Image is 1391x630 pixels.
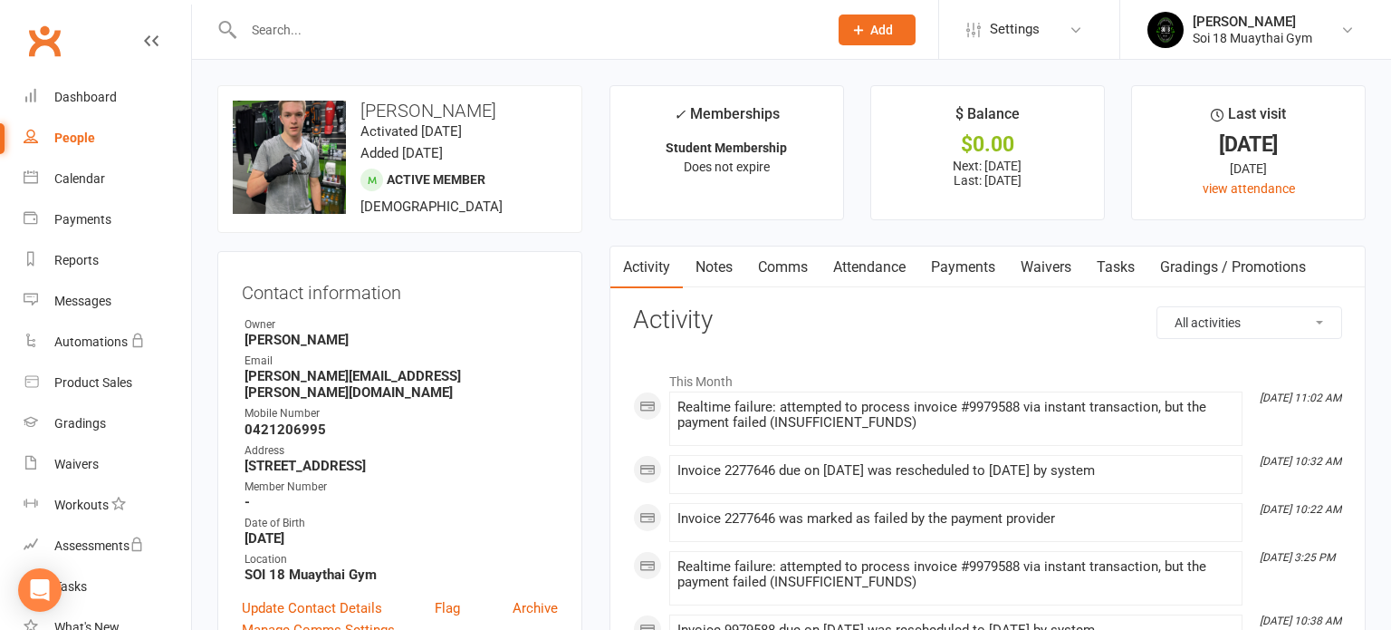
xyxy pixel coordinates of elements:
h3: [PERSON_NAME] [233,101,567,121]
a: Assessments [24,526,191,567]
strong: [PERSON_NAME] [245,332,558,348]
i: [DATE] 10:32 AM [1260,455,1341,468]
div: Gradings [54,416,106,431]
i: [DATE] 11:02 AM [1260,392,1341,404]
div: [PERSON_NAME] [1193,14,1312,30]
input: Search... [238,17,815,43]
div: Realtime failure: attempted to process invoice #9979588 via instant transaction, but the payment ... [677,559,1234,590]
h3: Contact information [242,276,558,303]
a: view attendance [1203,181,1295,196]
strong: SOI 18 Muaythai Gym [245,567,558,583]
a: Dashboard [24,77,191,118]
a: Product Sales [24,363,191,403]
a: Clubworx [22,18,67,63]
a: Reports [24,240,191,281]
a: Attendance [820,247,918,288]
a: Payments [918,247,1008,288]
a: Workouts [24,485,191,526]
li: This Month [633,363,1342,392]
div: Mobile Number [245,405,558,422]
div: Memberships [674,102,780,136]
time: Activated [DATE] [360,123,462,140]
p: Next: [DATE] Last: [DATE] [887,159,1088,188]
h3: Activity [633,306,1342,334]
div: Calendar [54,171,105,186]
a: People [24,118,191,159]
div: Owner [245,316,558,334]
div: Workouts [54,498,109,512]
strong: - [245,494,558,510]
div: [DATE] [1148,135,1348,154]
div: Address [245,442,558,460]
div: Dashboard [54,90,117,104]
span: Does not expire [684,160,770,174]
a: Payments [24,199,191,240]
span: [DEMOGRAPHIC_DATA] [360,199,503,215]
strong: [PERSON_NAME][EMAIL_ADDRESS][PERSON_NAME][DOMAIN_NAME] [245,368,558,401]
time: Added [DATE] [360,145,443,161]
span: Settings [990,9,1040,50]
i: [DATE] 10:38 AM [1260,615,1341,627]
span: Add [870,23,893,37]
div: Location [245,551,558,568]
span: Active member [387,172,485,187]
a: Update Contact Details [242,597,382,619]
i: [DATE] 3:25 PM [1260,551,1335,564]
div: $0.00 [887,135,1088,154]
div: Soi 18 Muaythai Gym [1193,30,1312,46]
i: [DATE] 10:22 AM [1260,503,1341,516]
button: Add [839,15,916,45]
div: Member Number [245,479,558,496]
a: Gradings [24,403,191,444]
a: Automations [24,322,191,363]
strong: [STREET_ADDRESS] [245,458,558,474]
div: Date of Birth [245,515,558,532]
i: ✓ [674,106,686,123]
a: Archive [513,597,558,619]
strong: [DATE] [245,530,558,547]
div: Realtime failure: attempted to process invoice #9979588 via instant transaction, but the payment ... [677,400,1234,431]
div: [DATE] [1148,159,1348,179]
a: Tasks [1084,247,1147,288]
div: Tasks [54,579,87,594]
div: $ Balance [955,102,1020,135]
strong: 0421206995 [245,422,558,438]
div: Invoice 2277646 was marked as failed by the payment provider [677,511,1234,527]
a: Tasks [24,567,191,607]
div: Messages [54,294,111,308]
img: image1754628571.png [233,101,346,214]
a: Waivers [24,444,191,485]
img: thumb_image1716960047.png [1147,12,1184,48]
div: Open Intercom Messenger [18,568,62,612]
div: Invoice 2277646 due on [DATE] was rescheduled to [DATE] by system [677,463,1234,479]
a: Calendar [24,159,191,199]
a: Flag [435,597,460,619]
strong: Student Membership [666,141,787,155]
a: Waivers [1008,247,1084,288]
div: Reports [54,253,99,267]
div: People [54,131,95,145]
a: Messages [24,281,191,322]
div: Assessments [54,538,144,553]
div: Waivers [54,457,99,471]
a: Notes [683,247,745,288]
a: Activity [610,247,683,288]
div: Product Sales [54,375,132,390]
a: Gradings / Promotions [1147,247,1319,288]
div: Email [245,353,558,370]
div: Automations [54,334,128,349]
div: Last visit [1211,102,1286,135]
div: Payments [54,212,111,227]
a: Comms [745,247,820,288]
